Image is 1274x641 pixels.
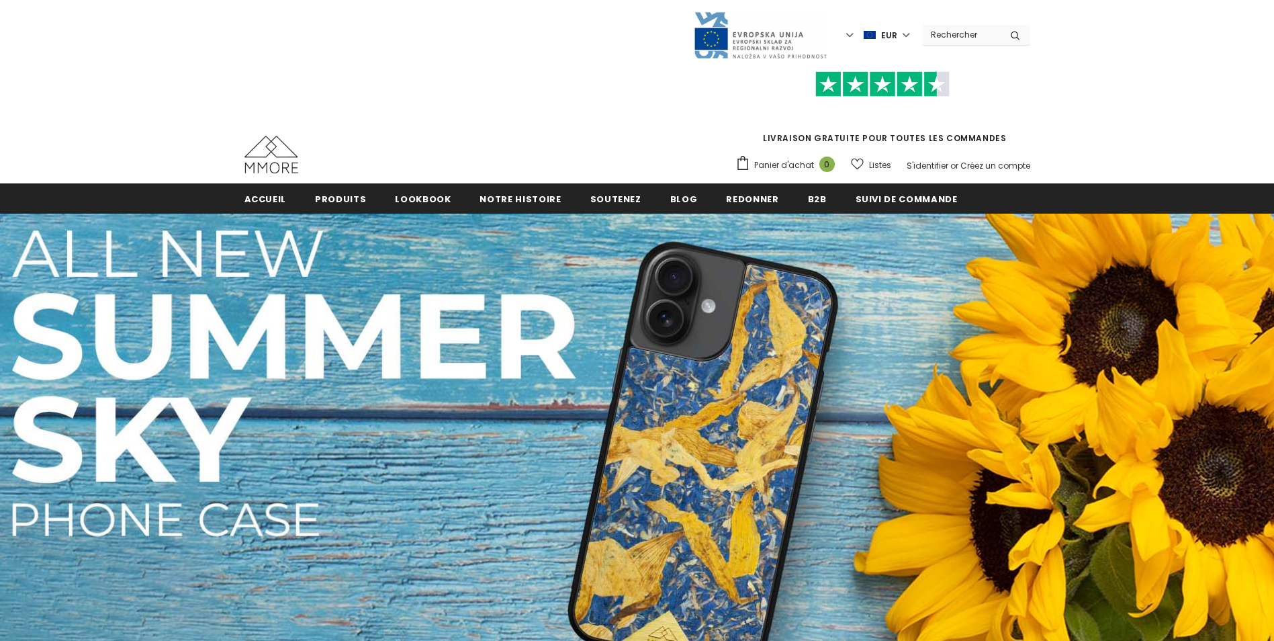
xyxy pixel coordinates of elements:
a: Lookbook [395,183,451,214]
span: Accueil [244,193,287,206]
iframe: Customer reviews powered by Trustpilot [735,97,1030,132]
span: 0 [819,157,835,172]
a: Produits [315,183,366,214]
a: Accueil [244,183,287,214]
span: Produits [315,193,366,206]
a: B2B [808,183,827,214]
a: Blog [670,183,698,214]
img: Cas MMORE [244,136,298,173]
span: Panier d'achat [754,159,814,172]
span: EUR [881,29,897,42]
a: Listes [851,153,891,177]
span: Notre histoire [480,193,561,206]
a: Créez un compte [960,160,1030,171]
span: B2B [808,193,827,206]
a: Javni Razpis [693,29,827,40]
a: Suivi de commande [856,183,958,214]
img: Faites confiance aux étoiles pilotes [815,71,950,97]
span: Lookbook [395,193,451,206]
a: Notre histoire [480,183,561,214]
span: or [950,160,958,171]
img: Javni Razpis [693,11,827,60]
span: Blog [670,193,698,206]
span: Suivi de commande [856,193,958,206]
span: LIVRAISON GRATUITE POUR TOUTES LES COMMANDES [735,77,1030,144]
span: Redonner [726,193,778,206]
span: Listes [869,159,891,172]
input: Search Site [923,25,1000,44]
a: S'identifier [907,160,948,171]
a: soutenez [590,183,641,214]
a: Panier d'achat 0 [735,155,841,175]
a: Redonner [726,183,778,214]
span: soutenez [590,193,641,206]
